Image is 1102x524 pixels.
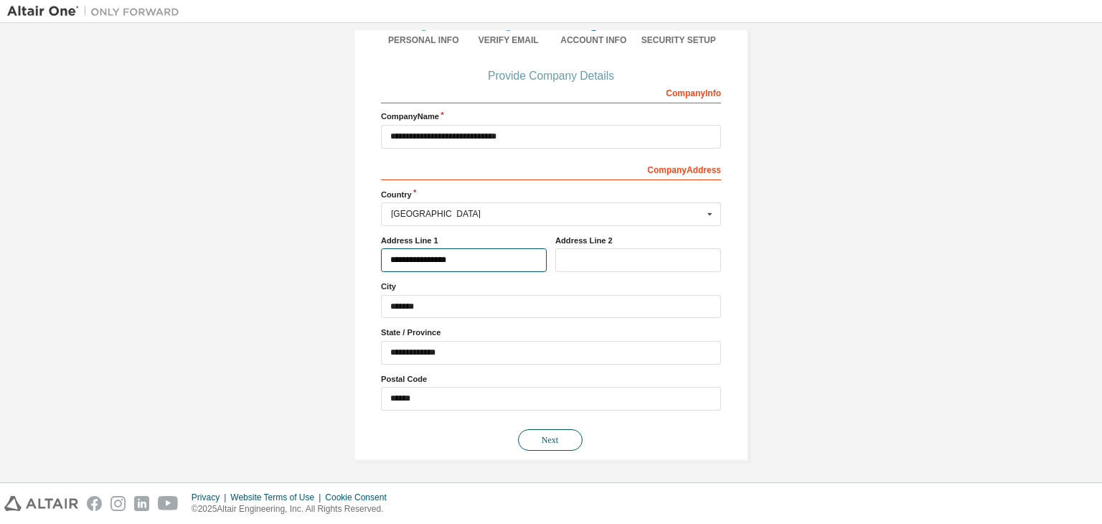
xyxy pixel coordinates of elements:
p: © 2025 Altair Engineering, Inc. All Rights Reserved. [192,503,395,515]
label: State / Province [381,327,721,338]
div: [GEOGRAPHIC_DATA] [391,210,703,218]
div: Security Setup [636,34,722,46]
div: Website Terms of Use [230,492,325,503]
img: Altair One [7,4,187,19]
button: Next [518,429,583,451]
img: instagram.svg [110,496,126,511]
label: Address Line 2 [555,235,721,246]
img: youtube.svg [158,496,179,511]
label: Postal Code [381,373,721,385]
img: facebook.svg [87,496,102,511]
label: City [381,281,721,292]
div: Company Address [381,157,721,180]
label: Country [381,189,721,200]
div: Privacy [192,492,230,503]
img: linkedin.svg [134,496,149,511]
div: Company Info [381,80,721,103]
img: altair_logo.svg [4,496,78,511]
div: Provide Company Details [381,72,721,80]
div: Cookie Consent [325,492,395,503]
div: Personal Info [381,34,466,46]
div: Account Info [551,34,636,46]
div: Verify Email [466,34,552,46]
label: Address Line 1 [381,235,547,246]
label: Company Name [381,111,721,122]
